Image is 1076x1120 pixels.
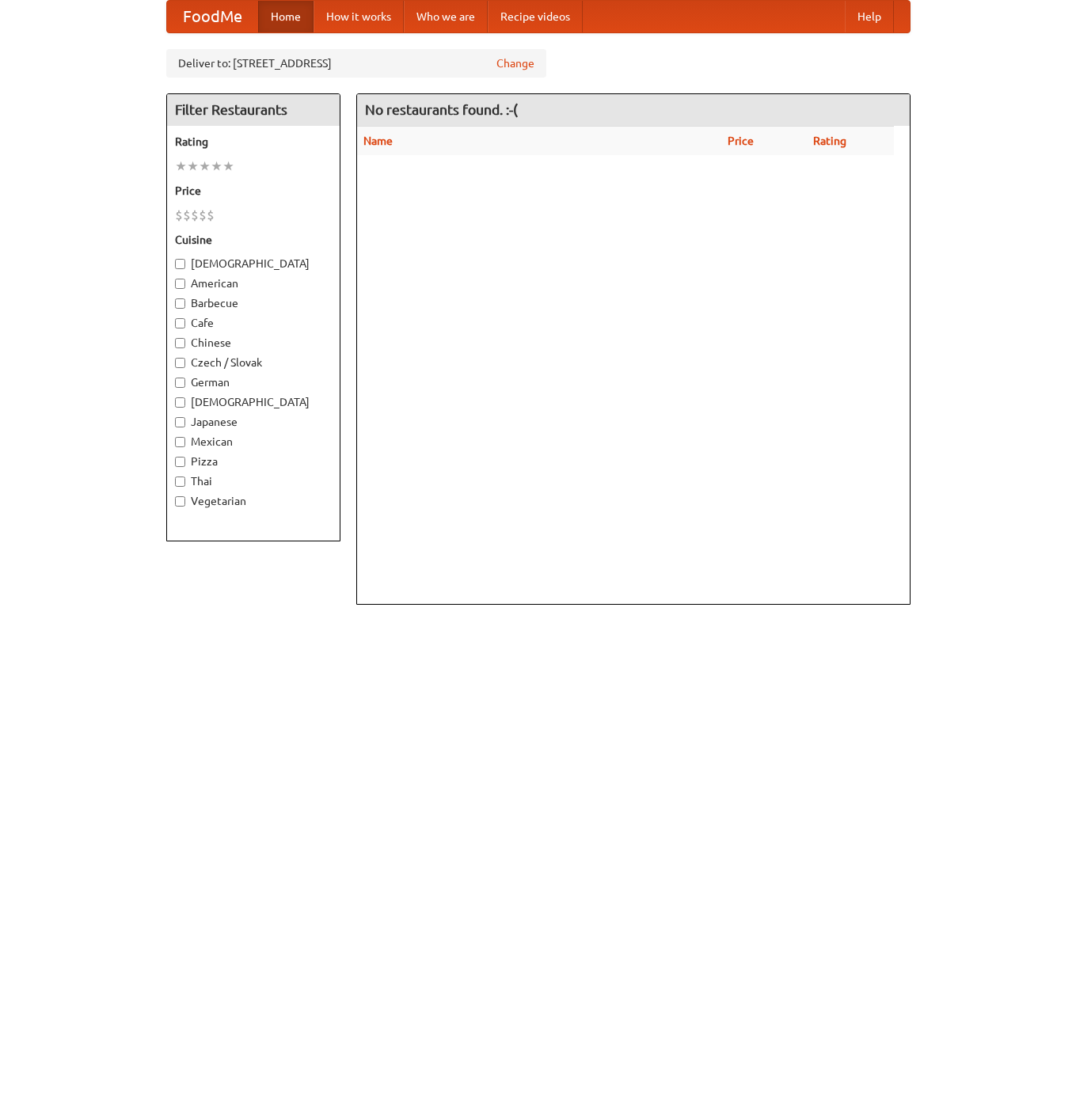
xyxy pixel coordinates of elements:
[363,135,393,147] a: Name
[175,358,185,368] input: Czech / Slovak
[175,335,332,351] label: Chinese
[199,158,211,175] li: ★
[175,134,332,150] h5: Rating
[175,473,332,489] label: Thai
[175,437,185,447] input: Mexican
[175,374,332,390] label: German
[175,256,332,271] label: [DEMOGRAPHIC_DATA]
[175,158,187,175] li: ★
[175,496,185,507] input: Vegetarian
[175,457,185,467] input: Pizza
[207,207,215,224] li: $
[404,1,488,32] a: Who we are
[175,417,185,427] input: Japanese
[175,394,332,410] label: [DEMOGRAPHIC_DATA]
[175,338,185,348] input: Chinese
[175,493,332,509] label: Vegetarian
[175,434,332,450] label: Mexican
[191,207,199,224] li: $
[175,378,185,388] input: German
[166,49,546,78] div: Deliver to: [STREET_ADDRESS]
[175,232,332,248] h5: Cuisine
[175,476,185,487] input: Thai
[175,275,332,291] label: American
[175,279,185,289] input: American
[175,454,332,469] label: Pizza
[175,298,185,309] input: Barbecue
[813,135,846,147] a: Rating
[175,355,332,370] label: Czech / Slovak
[199,207,207,224] li: $
[187,158,199,175] li: ★
[728,135,754,147] a: Price
[175,315,332,331] label: Cafe
[222,158,234,175] li: ★
[175,397,185,408] input: [DEMOGRAPHIC_DATA]
[175,207,183,224] li: $
[175,318,185,328] input: Cafe
[488,1,583,32] a: Recipe videos
[314,1,404,32] a: How it works
[175,259,185,269] input: [DEMOGRAPHIC_DATA]
[258,1,314,32] a: Home
[175,414,332,430] label: Japanese
[183,207,191,224] li: $
[845,1,894,32] a: Help
[211,158,222,175] li: ★
[167,94,340,126] h4: Filter Restaurants
[175,183,332,199] h5: Price
[167,1,258,32] a: FoodMe
[365,102,518,117] ng-pluralize: No restaurants found. :-(
[175,295,332,311] label: Barbecue
[496,55,534,71] a: Change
